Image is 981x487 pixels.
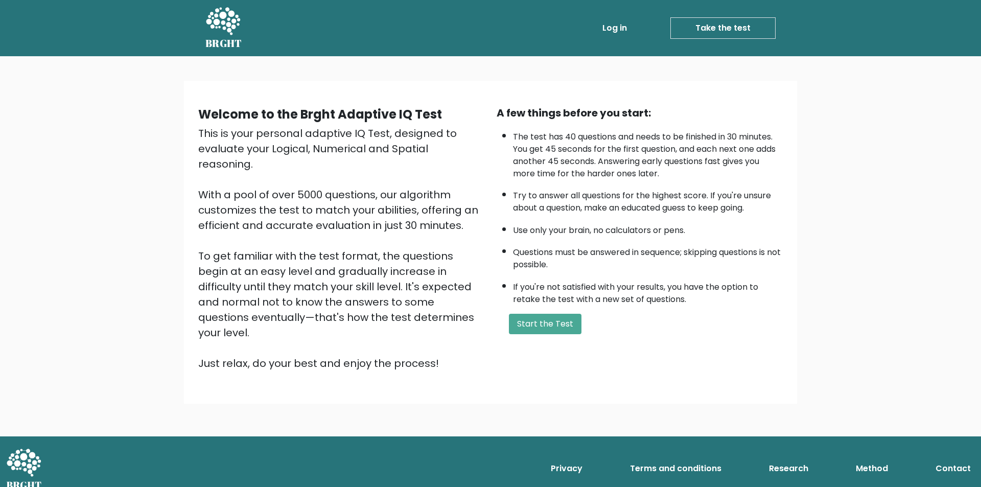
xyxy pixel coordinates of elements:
[931,458,975,479] a: Contact
[205,4,242,52] a: BRGHT
[765,458,812,479] a: Research
[513,126,783,180] li: The test has 40 questions and needs to be finished in 30 minutes. You get 45 seconds for the firs...
[513,219,783,237] li: Use only your brain, no calculators or pens.
[670,17,776,39] a: Take the test
[852,458,892,479] a: Method
[626,458,726,479] a: Terms and conditions
[198,126,484,371] div: This is your personal adaptive IQ Test, designed to evaluate your Logical, Numerical and Spatial ...
[547,458,587,479] a: Privacy
[205,37,242,50] h5: BRGHT
[598,18,631,38] a: Log in
[509,314,581,334] button: Start the Test
[513,241,783,271] li: Questions must be answered in sequence; skipping questions is not possible.
[513,276,783,306] li: If you're not satisfied with your results, you have the option to retake the test with a new set ...
[497,105,783,121] div: A few things before you start:
[198,106,442,123] b: Welcome to the Brght Adaptive IQ Test
[513,184,783,214] li: Try to answer all questions for the highest score. If you're unsure about a question, make an edu...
